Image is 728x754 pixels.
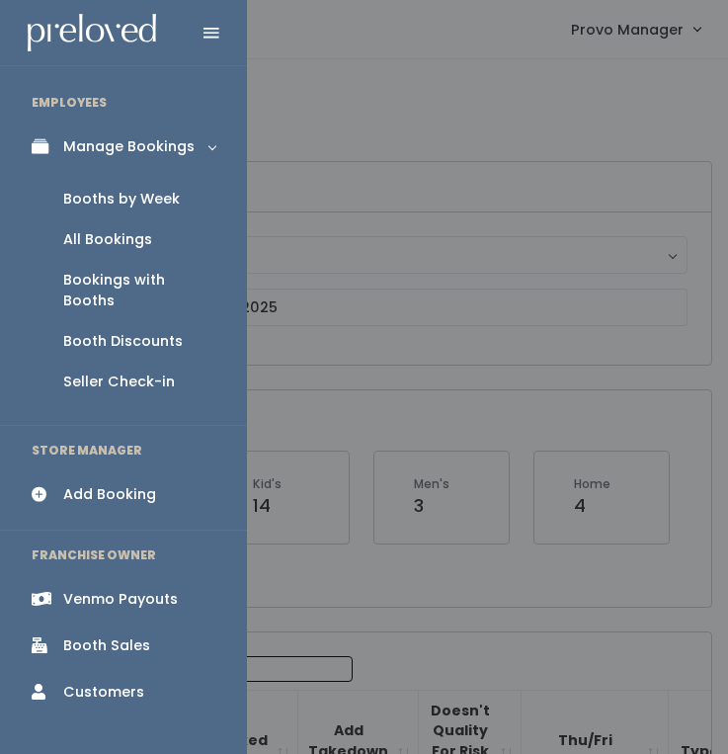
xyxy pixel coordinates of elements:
div: Booths by Week [63,189,180,209]
img: preloved logo [28,14,156,52]
div: Booth Discounts [63,331,183,352]
div: Venmo Payouts [63,589,178,610]
div: Booth Sales [63,635,150,656]
div: Customers [63,682,144,703]
div: Add Booking [63,484,156,505]
div: Bookings with Booths [63,270,215,311]
div: All Bookings [63,229,152,250]
div: Manage Bookings [63,136,195,157]
div: Seller Check-in [63,372,175,392]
